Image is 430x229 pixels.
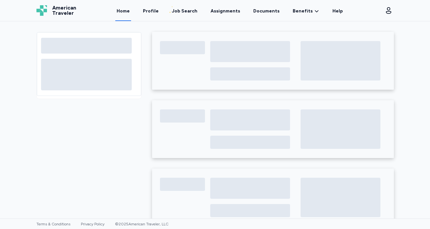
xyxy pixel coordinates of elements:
a: Terms & Conditions [36,222,70,226]
div: Job Search [172,8,197,14]
a: Benefits [293,8,319,14]
a: Privacy Policy [81,222,104,226]
a: Home [115,1,131,21]
span: Benefits [293,8,313,14]
img: Logo [36,5,47,16]
span: © 2025 American Traveler, LLC [115,222,169,226]
span: American Traveler [52,5,76,16]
